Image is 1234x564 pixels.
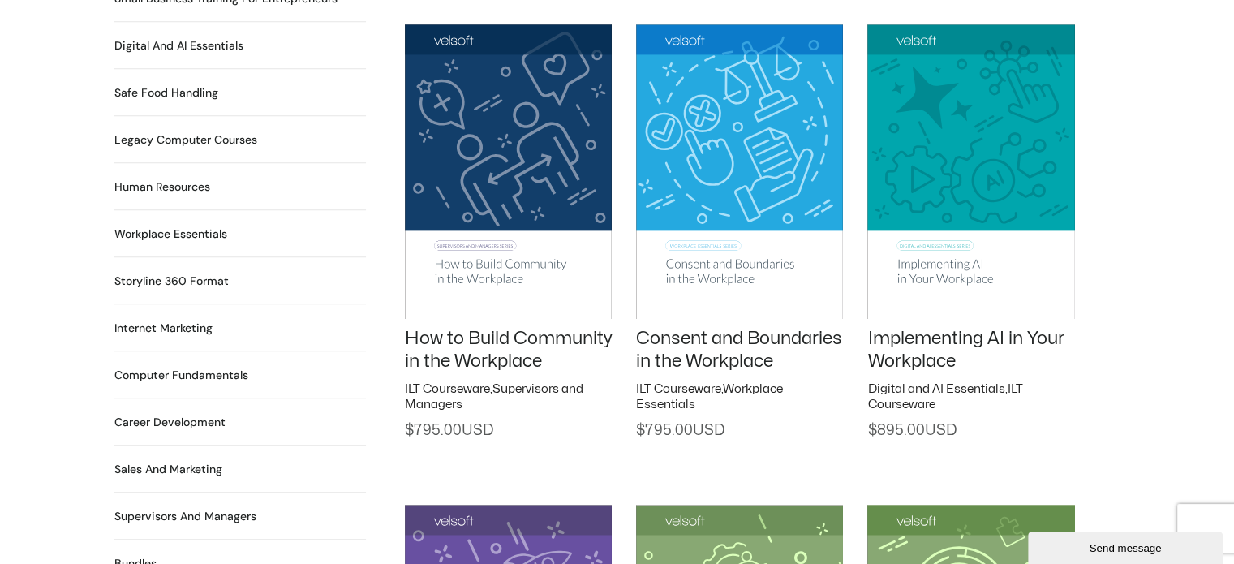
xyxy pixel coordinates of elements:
[867,424,956,437] span: 895.00
[636,424,645,437] span: $
[114,84,218,101] a: Visit product category Safe Food Handling
[114,320,213,337] h2: Internet Marketing
[867,329,1064,371] a: Implementing AI in Your Workplace
[405,381,612,413] h2: ,
[114,508,256,525] h2: Supervisors and Managers
[114,273,229,290] a: Visit product category Storyline 360 Format
[405,383,490,395] a: ILT Courseware
[114,226,227,243] h2: Workplace Essentials
[405,424,414,437] span: $
[114,367,248,384] a: Visit product category Computer Fundamentals
[114,84,218,101] h2: Safe Food Handling
[636,381,843,413] h2: ,
[114,367,248,384] h2: Computer Fundamentals
[114,131,257,149] a: Visit product category Legacy Computer Courses
[114,414,226,431] a: Visit product category Career Development
[867,383,1004,395] a: Digital and AI Essentials
[405,329,612,371] a: How to Build Community in the Workplace
[867,381,1074,413] h2: ,
[867,424,876,437] span: $
[636,383,721,395] a: ILT Courseware
[114,508,256,525] a: Visit product category Supervisors and Managers
[114,226,227,243] a: Visit product category Workplace Essentials
[114,37,243,54] a: Visit product category Digital and AI Essentials
[405,383,583,411] a: Supervisors and Managers
[114,131,257,149] h2: Legacy Computer Courses
[114,461,222,478] h2: Sales and Marketing
[114,414,226,431] h2: Career Development
[1028,528,1226,564] iframe: chat widget
[114,179,210,196] a: Visit product category Human Resources
[114,37,243,54] h2: Digital and AI Essentials
[114,461,222,478] a: Visit product category Sales and Marketing
[636,329,842,371] a: Consent and Boundaries in the Workplace
[405,424,493,437] span: 795.00
[114,320,213,337] a: Visit product category Internet Marketing
[636,424,724,437] span: 795.00
[114,273,229,290] h2: Storyline 360 Format
[114,179,210,196] h2: Human Resources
